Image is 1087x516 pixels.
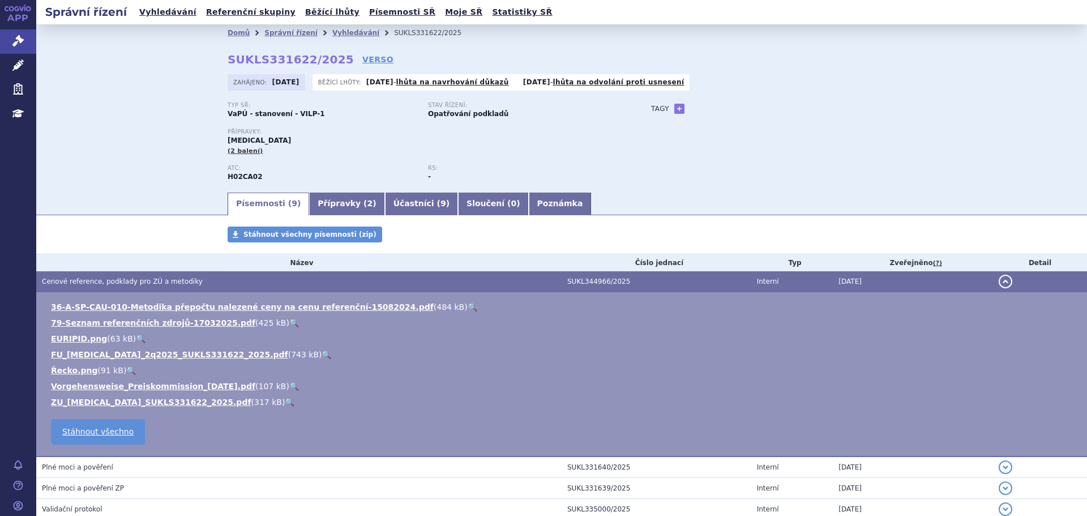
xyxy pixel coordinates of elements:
[228,53,354,66] strong: SUKLS331622/2025
[51,366,97,375] a: Řecko.png
[51,318,255,327] a: 79-Seznam referenčních zdrojů-17032025.pdf
[136,5,200,20] a: Vyhledávání
[757,463,779,471] span: Interní
[751,254,833,271] th: Typ
[436,302,464,312] span: 484 kB
[51,302,434,312] a: 36-A-SP-CAU-010-Metodika přepočtu nalezené ceny na cenu referenční-15082024.pdf
[468,302,477,312] a: 🔍
[228,110,325,118] strong: VaPÚ - stanovení - VILP-1
[833,457,993,478] td: [DATE]
[228,193,309,215] a: Písemnosti (9)
[51,334,107,343] a: EURIPID.png
[440,199,446,208] span: 9
[366,78,509,87] p: -
[428,165,617,172] p: RS:
[228,147,263,155] span: (2 balení)
[254,398,282,407] span: 317 kB
[362,54,393,65] a: VERSO
[292,199,297,208] span: 9
[489,5,555,20] a: Statistiky SŘ
[999,460,1012,474] button: detail
[42,484,124,492] span: Plné moci a pověření ZP
[51,301,1076,313] li: ( )
[272,78,299,86] strong: [DATE]
[651,102,669,116] h3: Tagy
[228,137,291,144] span: [MEDICAL_DATA]
[289,318,299,327] a: 🔍
[428,102,617,109] p: Stav řízení:
[523,78,550,86] strong: [DATE]
[51,365,1076,376] li: ( )
[291,350,319,359] span: 743 kB
[757,505,779,513] span: Interní
[228,165,417,172] p: ATC:
[259,318,286,327] span: 425 kB
[101,366,123,375] span: 91 kB
[228,29,250,37] a: Domů
[285,398,294,407] a: 🔍
[385,193,458,215] a: Účastníci (9)
[523,78,684,87] p: -
[302,5,363,20] a: Běžící lhůty
[833,254,993,271] th: Zveřejněno
[999,481,1012,495] button: detail
[318,78,363,87] span: Běžící lhůty:
[367,199,373,208] span: 2
[674,104,684,114] a: +
[562,478,751,499] td: SUKL331639/2025
[332,29,379,37] a: Vyhledávání
[42,463,113,471] span: Plné moci a pověření
[36,254,562,271] th: Název
[396,78,509,86] a: lhůta na navrhování důkazů
[228,102,417,109] p: Typ SŘ:
[51,349,1076,360] li: ( )
[511,199,516,208] span: 0
[228,173,263,181] strong: OSILODROSTAT
[42,505,102,513] span: Validační protokol
[51,381,1076,392] li: ( )
[562,457,751,478] td: SUKL331640/2025
[366,5,439,20] a: Písemnosti SŘ
[42,278,203,285] span: Cenové reference, podklady pro ZÚ a metodiky
[999,502,1012,516] button: detail
[243,231,376,238] span: Stáhnout všechny písemnosti (zip)
[428,110,508,118] strong: Opatřování podkladů
[933,259,942,267] abbr: (?)
[458,193,528,215] a: Sloučení (0)
[529,193,592,215] a: Poznámka
[51,398,251,407] a: ZU_[MEDICAL_DATA]_SUKLS331622_2025.pdf
[36,4,136,20] h2: Správní řízení
[259,382,286,391] span: 107 kB
[51,382,255,391] a: Vorgehensweise_Preiskommission_[DATE].pdf
[833,478,993,499] td: [DATE]
[757,278,779,285] span: Interní
[51,350,288,359] a: FU_[MEDICAL_DATA]_2q2025_SUKLS331622_2025.pdf
[999,275,1012,288] button: detail
[51,317,1076,329] li: ( )
[264,29,318,37] a: Správní řízení
[757,484,779,492] span: Interní
[366,78,393,86] strong: [DATE]
[233,78,269,87] span: Zahájeno:
[136,334,145,343] a: 🔍
[289,382,299,391] a: 🔍
[833,271,993,292] td: [DATE]
[51,333,1076,344] li: ( )
[562,254,751,271] th: Číslo jednací
[428,173,431,181] strong: -
[394,24,476,41] li: SUKLS331622/2025
[228,129,628,135] p: Přípravky:
[51,419,145,445] a: Stáhnout všechno
[322,350,331,359] a: 🔍
[126,366,136,375] a: 🔍
[309,193,384,215] a: Přípravky (2)
[993,254,1087,271] th: Detail
[203,5,299,20] a: Referenční skupiny
[442,5,486,20] a: Moje SŘ
[110,334,133,343] span: 63 kB
[562,271,751,292] td: SUKL344966/2025
[228,227,382,242] a: Stáhnout všechny písemnosti (zip)
[553,78,684,86] a: lhůta na odvolání proti usnesení
[51,396,1076,408] li: ( )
